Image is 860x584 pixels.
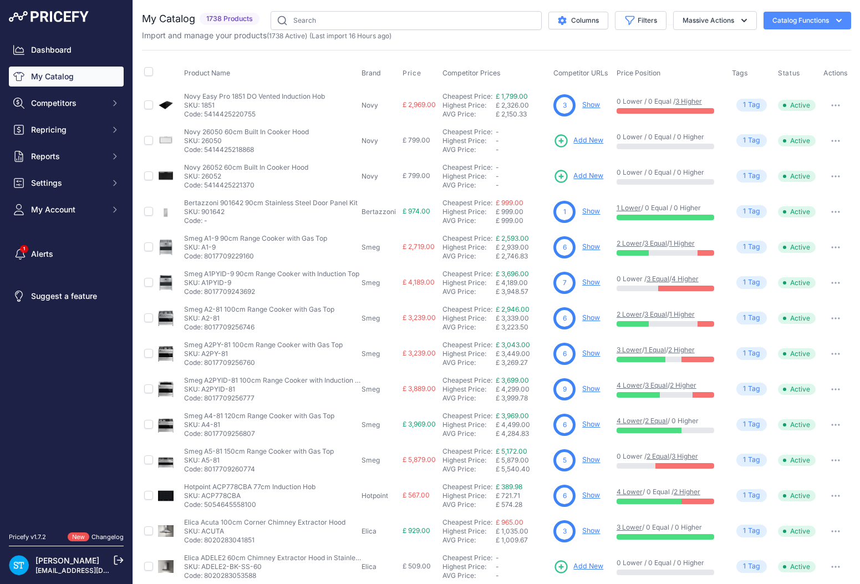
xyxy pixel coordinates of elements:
a: 3 Lower [617,523,642,531]
p: Novy [362,101,398,110]
span: £ 4,299.00 [496,385,530,393]
span: Tag [736,418,767,431]
div: £ 999.00 [496,216,549,225]
span: £ 4,189.00 [403,278,435,286]
span: £ 5,879.00 [496,456,529,464]
a: Cheapest Price: [442,553,492,562]
a: £ 5,172.00 [496,447,527,455]
span: Active [778,526,816,537]
span: 1738 Products [200,13,259,26]
p: Smeg A1PYID-9 90cm Range Cooker with Induction Top [184,270,359,278]
p: SKU: 901642 [184,207,358,216]
a: 3 Equal [644,310,667,318]
span: My Account [31,204,104,215]
p: Novy 26050 60cm Built In Cooker Hood [184,128,309,136]
p: Smeg A5-81 150cm Range Cooker with Gas Top [184,447,334,456]
p: SKU: 26050 [184,136,309,145]
div: £ 2,746.83 [496,252,549,261]
p: SKU: A4-81 [184,420,334,429]
p: / / [617,239,721,248]
div: Highest Price: [442,385,496,394]
span: Active [778,348,816,359]
span: £ 3,969.00 [403,420,436,428]
a: £ 999.00 [496,199,523,207]
span: Settings [31,177,104,189]
p: SKU: A2PYID-81 [184,385,362,394]
span: Tag [736,347,767,360]
p: / / [617,310,721,319]
a: Cheapest Price: [442,447,492,455]
a: 3 Equal [644,239,667,247]
h2: My Catalog [142,11,195,27]
p: 0 Lower / 0 Equal / [617,97,721,106]
p: Code: 8017709256760 [184,358,343,367]
span: 9 [563,384,567,394]
button: Filters [615,11,666,30]
a: 3 Equal [645,381,668,389]
a: £ 1,799.00 [496,92,528,100]
p: Smeg A2PY-81 100cm Range Cooker with Gas Top [184,341,343,349]
p: SKU: A2-81 [184,314,334,323]
a: Suggest a feature [9,286,124,306]
p: SKU: A1-9 [184,243,327,252]
a: £ 2,593.00 [496,234,529,242]
p: Code: 8017709229160 [184,252,327,261]
span: New [68,532,89,542]
span: 6 [563,242,567,252]
div: AVG Price: [442,145,496,154]
p: Code: 5414425221370 [184,181,308,190]
div: £ 574.28 [496,500,549,509]
a: Show [582,207,600,215]
div: AVG Price: [442,181,496,190]
span: £ 2,969.00 [403,100,436,109]
a: 1 Higher [669,310,695,318]
p: SKU: ADELE2-BK-SS-60 [184,562,362,571]
span: Active [778,171,816,182]
p: Novy 26052 60cm Built In Cooker Hood [184,163,308,172]
a: £ 3,696.00 [496,270,529,278]
span: Active [778,100,816,111]
span: 1 [743,206,746,217]
span: £ 721.71 [496,491,520,500]
nav: Sidebar [9,40,124,519]
span: (Last import 16 Hours ago) [309,32,391,40]
span: - [496,172,499,180]
span: 1 [743,455,746,465]
p: / / 0 Higher [617,417,721,425]
span: 6 [563,491,567,501]
span: 1 [743,419,746,430]
span: - [496,181,499,189]
div: £ 3,269.27 [496,358,549,367]
p: SKU: A2PY-81 [184,349,343,358]
a: £ 3,699.00 [496,376,529,384]
span: Active [778,419,816,430]
p: Code: 5414425220755 [184,110,325,119]
a: 4 Higher [671,275,699,283]
div: AVG Price: [442,429,496,438]
a: 3 Equal [647,275,669,283]
div: £ 3,999.78 [496,394,549,403]
span: Active [778,561,816,572]
span: Status [778,69,800,78]
div: £ 1,009.67 [496,536,549,545]
a: Cheapest Price: [442,199,492,207]
div: Highest Price: [442,527,496,536]
p: Code: 8020283041851 [184,536,345,545]
p: / 0 Equal / 0 Higher [617,523,721,532]
a: 4 Lower [617,417,643,425]
span: 1 [743,384,746,394]
p: Code: 5414425218868 [184,145,309,154]
span: 1 [563,207,566,217]
span: 1 [743,348,746,359]
div: Highest Price: [442,456,496,465]
span: £ 999.00 [496,207,523,216]
a: Cheapest Price: [442,234,492,242]
p: 0 Lower / / [617,275,721,283]
p: Smeg A2PYID-81 100cm Range Cooker with Induction Top [184,376,362,385]
a: 2 Equal [647,452,669,460]
a: Show [582,384,600,393]
a: Cheapest Price: [442,412,492,420]
span: 7 [563,278,567,288]
a: [PERSON_NAME] [35,556,99,565]
div: AVG Price: [442,394,496,403]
